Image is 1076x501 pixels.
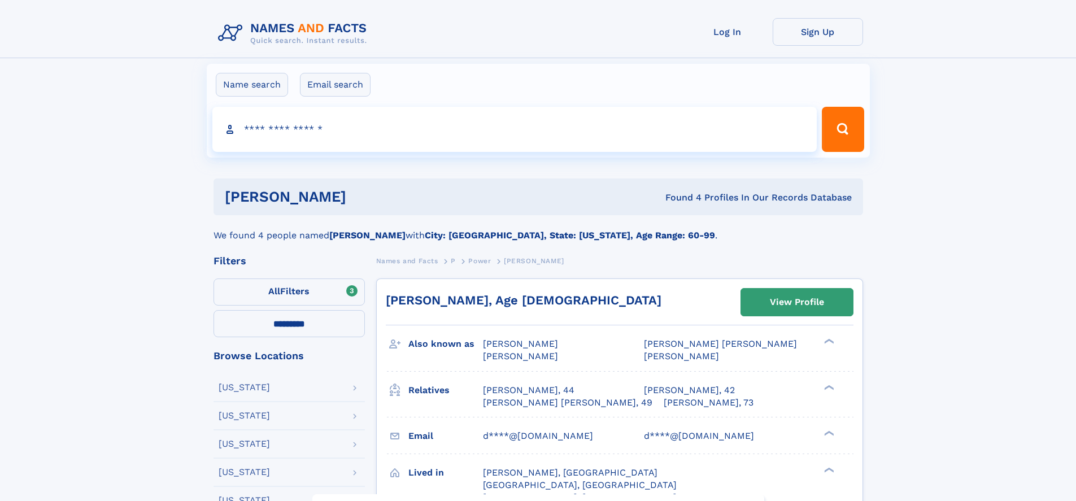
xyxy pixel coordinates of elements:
[483,480,677,490] span: [GEOGRAPHIC_DATA], [GEOGRAPHIC_DATA]
[425,230,715,241] b: City: [GEOGRAPHIC_DATA], State: [US_STATE], Age Range: 60-99
[214,215,863,242] div: We found 4 people named with .
[219,411,270,420] div: [US_STATE]
[506,191,852,204] div: Found 4 Profiles In Our Records Database
[504,257,564,265] span: [PERSON_NAME]
[483,384,574,397] a: [PERSON_NAME], 44
[408,426,483,446] h3: Email
[214,256,365,266] div: Filters
[664,397,753,409] a: [PERSON_NAME], 73
[212,107,817,152] input: search input
[214,351,365,361] div: Browse Locations
[214,278,365,306] label: Filters
[451,254,456,268] a: P
[483,397,652,409] a: [PERSON_NAME] [PERSON_NAME], 49
[821,338,835,345] div: ❯
[386,293,661,307] a: [PERSON_NAME], Age [DEMOGRAPHIC_DATA]
[821,384,835,391] div: ❯
[300,73,371,97] label: Email search
[451,257,456,265] span: P
[644,351,719,361] span: [PERSON_NAME]
[822,107,864,152] button: Search Button
[408,334,483,354] h3: Also known as
[219,439,270,448] div: [US_STATE]
[214,18,376,49] img: Logo Names and Facts
[219,383,270,392] div: [US_STATE]
[268,286,280,297] span: All
[376,254,438,268] a: Names and Facts
[821,466,835,473] div: ❯
[773,18,863,46] a: Sign Up
[483,338,558,349] span: [PERSON_NAME]
[219,468,270,477] div: [US_STATE]
[644,384,735,397] a: [PERSON_NAME], 42
[682,18,773,46] a: Log In
[329,230,406,241] b: [PERSON_NAME]
[770,289,824,315] div: View Profile
[483,467,657,478] span: [PERSON_NAME], [GEOGRAPHIC_DATA]
[216,73,288,97] label: Name search
[468,257,491,265] span: Power
[741,289,853,316] a: View Profile
[408,381,483,400] h3: Relatives
[468,254,491,268] a: Power
[408,463,483,482] h3: Lived in
[225,190,506,204] h1: [PERSON_NAME]
[821,429,835,437] div: ❯
[483,351,558,361] span: [PERSON_NAME]
[644,338,797,349] span: [PERSON_NAME] [PERSON_NAME]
